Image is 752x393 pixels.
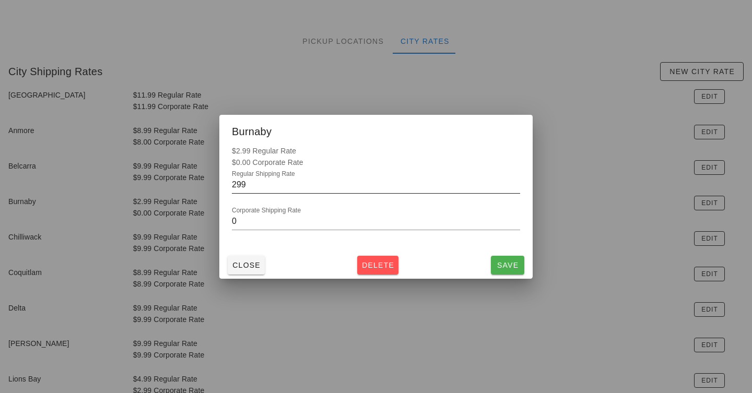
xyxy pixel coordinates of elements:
[361,261,394,269] span: Delete
[232,207,301,215] label: Corporate Shipping Rate
[357,256,398,275] button: Delete
[219,115,533,145] div: Burnaby
[228,256,265,275] button: Close
[491,256,524,275] button: Save
[495,261,520,269] span: Save
[219,145,533,252] div: $2.99 Regular Rate $0.00 Corporate Rate
[232,170,295,178] label: Regular Shipping Rate
[232,261,261,269] span: Close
